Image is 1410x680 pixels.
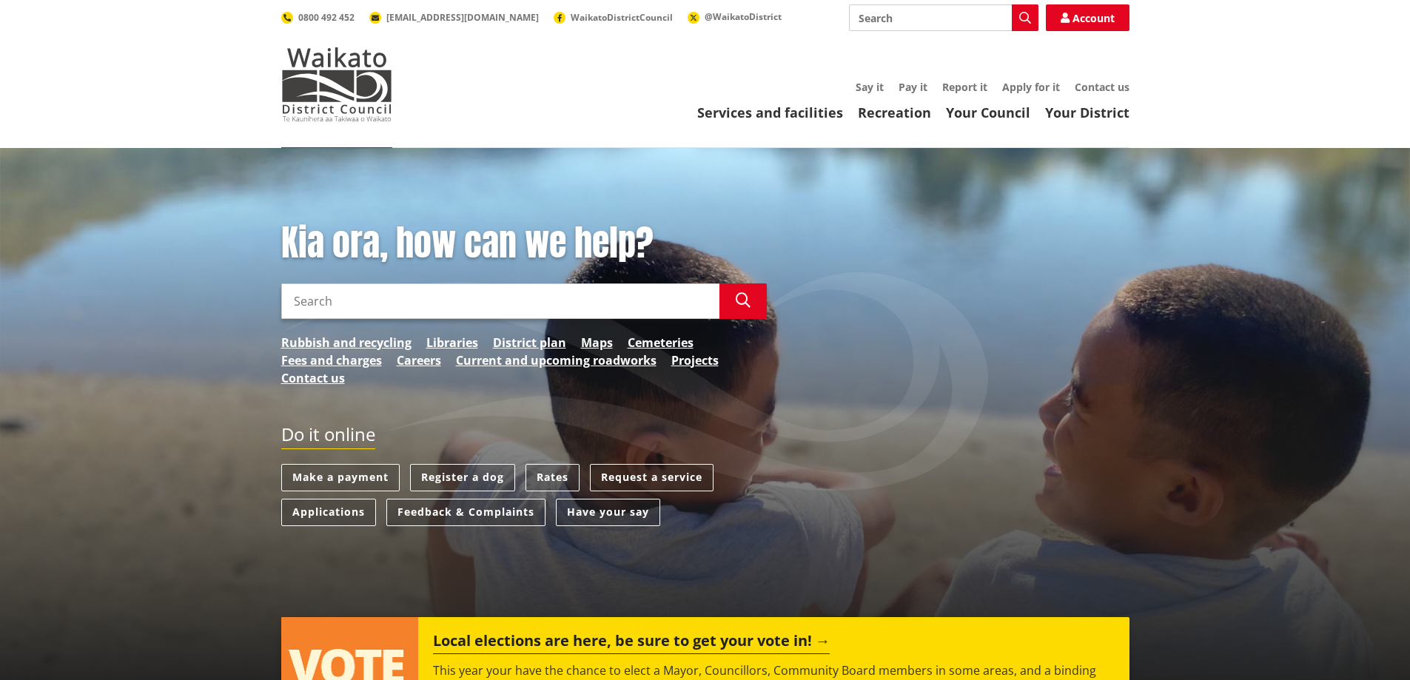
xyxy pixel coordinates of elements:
[410,464,515,491] a: Register a dog
[628,334,694,351] a: Cemeteries
[1002,80,1060,94] a: Apply for it
[281,47,392,121] img: Waikato District Council - Te Kaunihera aa Takiwaa o Waikato
[946,104,1030,121] a: Your Council
[590,464,714,491] a: Request a service
[281,334,412,351] a: Rubbish and recycling
[697,104,843,121] a: Services and facilities
[433,632,830,654] h2: Local elections are here, be sure to get your vote in!
[369,11,539,24] a: [EMAIL_ADDRESS][DOMAIN_NAME]
[426,334,478,351] a: Libraries
[281,351,382,369] a: Fees and charges
[386,499,545,526] a: Feedback & Complaints
[1046,4,1129,31] a: Account
[281,369,345,387] a: Contact us
[281,424,375,450] h2: Do it online
[386,11,539,24] span: [EMAIL_ADDRESS][DOMAIN_NAME]
[281,11,355,24] a: 0800 492 452
[281,499,376,526] a: Applications
[856,80,884,94] a: Say it
[493,334,566,351] a: District plan
[688,10,782,23] a: @WaikatoDistrict
[571,11,673,24] span: WaikatoDistrictCouncil
[554,11,673,24] a: WaikatoDistrictCouncil
[942,80,987,94] a: Report it
[281,222,767,265] h1: Kia ora, how can we help?
[456,351,657,369] a: Current and upcoming roadworks
[705,10,782,23] span: @WaikatoDistrict
[1045,104,1129,121] a: Your District
[671,351,719,369] a: Projects
[556,499,660,526] a: Have your say
[526,464,580,491] a: Rates
[281,464,400,491] a: Make a payment
[1075,80,1129,94] a: Contact us
[581,334,613,351] a: Maps
[281,283,719,319] input: Search input
[858,104,931,121] a: Recreation
[899,80,927,94] a: Pay it
[298,11,355,24] span: 0800 492 452
[849,4,1038,31] input: Search input
[397,351,441,369] a: Careers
